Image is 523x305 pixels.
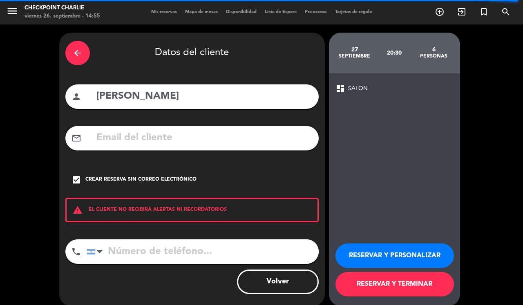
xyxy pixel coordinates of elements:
[374,39,414,67] div: 20:30
[96,88,313,105] input: Nombre del cliente
[6,5,18,17] i: menu
[147,10,181,14] span: Mis reservas
[67,205,89,215] i: warning
[96,130,313,146] input: Email del cliente
[25,4,100,12] div: Checkpoint Charlie
[237,270,319,294] button: Volver
[25,12,100,20] div: viernes 26. septiembre - 14:55
[414,46,454,53] div: 6
[348,84,368,93] span: SALON
[72,92,81,102] i: person
[87,239,319,264] input: Número de teléfono...
[261,10,301,14] span: Lista de Espera
[222,10,261,14] span: Disponibilidad
[457,7,467,17] i: exit_to_app
[85,176,197,184] div: Crear reserva sin correo electrónico
[71,247,81,256] i: phone
[335,243,454,268] button: RESERVAR Y PERSONALIZAR
[73,48,83,58] i: arrow_back
[501,7,511,17] i: search
[72,133,81,143] i: mail_outline
[65,39,319,67] div: Datos del cliente
[335,53,375,60] div: septiembre
[435,7,445,17] i: add_circle_outline
[414,53,454,60] div: personas
[335,84,345,93] span: dashboard
[87,240,106,263] div: Argentina: +54
[335,46,375,53] div: 27
[181,10,222,14] span: Mapa de mesas
[65,198,319,222] div: EL CLIENTE NO RECIBIRÁ ALERTAS NI RECORDATORIOS
[301,10,331,14] span: Pre-acceso
[335,272,454,296] button: RESERVAR Y TERMINAR
[6,5,18,20] button: menu
[479,7,489,17] i: turned_in_not
[72,175,81,185] i: check_box
[331,10,376,14] span: Tarjetas de regalo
